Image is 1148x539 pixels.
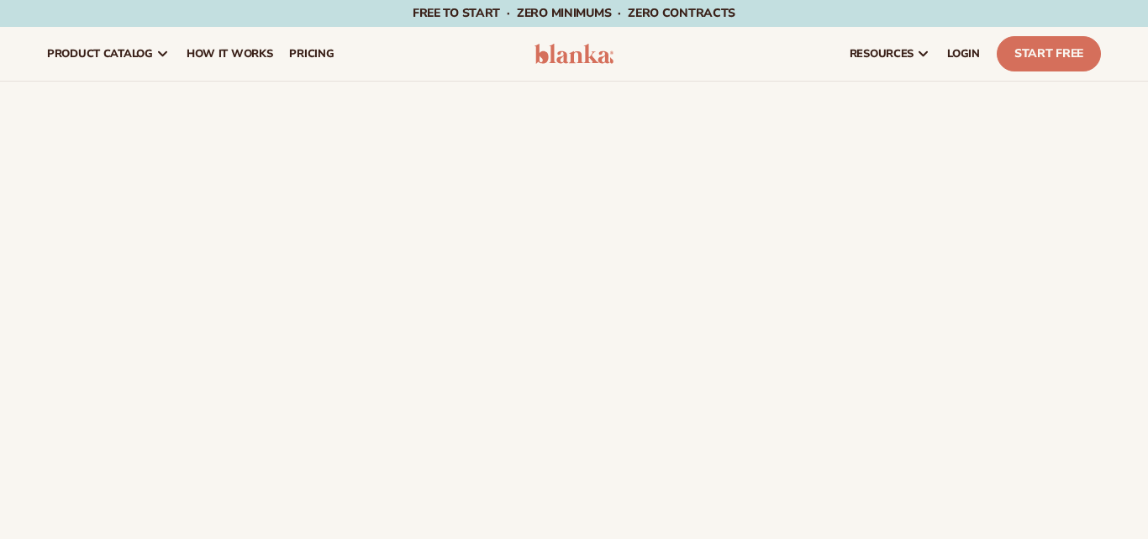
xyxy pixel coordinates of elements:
[289,47,334,61] span: pricing
[39,27,178,81] a: product catalog
[178,27,282,81] a: How It Works
[187,47,273,61] span: How It Works
[997,36,1101,71] a: Start Free
[939,27,988,81] a: LOGIN
[535,44,613,64] img: logo
[841,27,939,81] a: resources
[850,47,914,61] span: resources
[47,47,153,61] span: product catalog
[947,47,980,61] span: LOGIN
[281,27,342,81] a: pricing
[413,5,735,21] span: Free to start · ZERO minimums · ZERO contracts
